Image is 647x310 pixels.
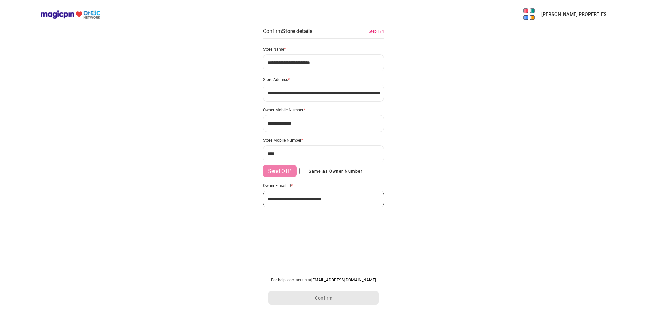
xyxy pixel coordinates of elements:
[268,277,379,282] div: For help, contact us at
[282,27,312,35] div: Store details
[40,10,100,19] img: ondc-logo-new-small.8a59708e.svg
[263,77,384,82] div: Store Address
[299,168,306,174] input: Same as Owner Number
[311,277,376,282] a: [EMAIL_ADDRESS][DOMAIN_NAME]
[263,182,384,188] div: Owner E-mail ID
[263,27,312,35] div: Confirm
[263,46,384,52] div: Store Name
[299,168,362,174] label: Same as Owner Number
[541,11,607,18] p: [PERSON_NAME] PROPERTIES
[263,165,297,177] button: Send OTP
[369,28,384,34] div: Step 1/4
[522,7,536,21] img: 5kpy1OYlDsuLhLgQzvHA0b3D2tpYM65o7uN6qQmrajoZMvA06tM6FZ_Luz5y1fMPyyl3GnnvzWZcaj6n5kJuFGoMPPY
[268,291,379,305] button: Confirm
[263,137,384,143] div: Store Mobile Number
[263,107,384,112] div: Owner Mobile Number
